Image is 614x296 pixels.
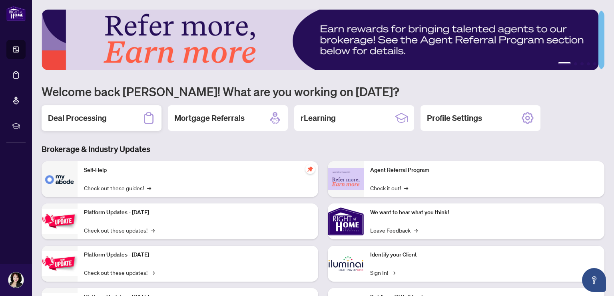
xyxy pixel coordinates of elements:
[404,184,408,192] span: →
[8,272,24,288] img: Profile Icon
[6,6,26,21] img: logo
[370,251,598,259] p: Identify your Client
[42,209,78,234] img: Platform Updates - July 21, 2025
[42,84,604,99] h1: Welcome back [PERSON_NAME]! What are you working on [DATE]?
[42,161,78,197] img: Self-Help
[42,10,598,70] img: Slide 0
[147,184,151,192] span: →
[328,168,364,190] img: Agent Referral Program
[370,226,418,235] a: Leave Feedback→
[151,226,155,235] span: →
[42,251,78,276] img: Platform Updates - July 8, 2025
[301,112,336,124] h2: rLearning
[84,208,312,217] p: Platform Updates - [DATE]
[48,112,107,124] h2: Deal Processing
[84,226,155,235] a: Check out these updates!→
[414,226,418,235] span: →
[587,62,590,65] button: 4
[370,184,408,192] a: Check it out!→
[42,144,604,155] h3: Brokerage & Industry Updates
[174,112,245,124] h2: Mortgage Referrals
[328,246,364,282] img: Identify your Client
[370,166,598,175] p: Agent Referral Program
[305,164,315,174] span: pushpin
[558,62,571,65] button: 1
[151,268,155,277] span: →
[370,208,598,217] p: We want to hear what you think!
[593,62,596,65] button: 5
[84,166,312,175] p: Self-Help
[84,251,312,259] p: Platform Updates - [DATE]
[391,268,395,277] span: →
[84,268,155,277] a: Check out these updates!→
[582,268,606,292] button: Open asap
[370,268,395,277] a: Sign In!→
[574,62,577,65] button: 2
[328,203,364,239] img: We want to hear what you think!
[84,184,151,192] a: Check out these guides!→
[580,62,584,65] button: 3
[427,112,482,124] h2: Profile Settings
